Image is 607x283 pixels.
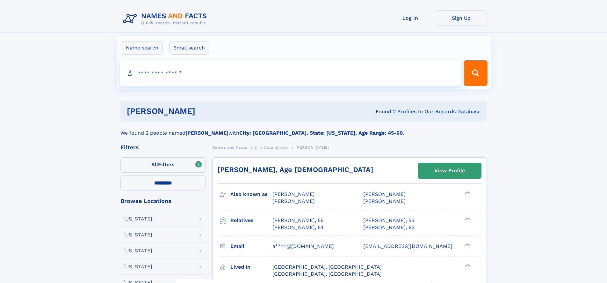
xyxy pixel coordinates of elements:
[212,143,247,151] a: Names and Facts
[120,145,206,150] div: Filters
[264,145,288,150] span: Calandrello
[463,217,471,221] div: ❯
[123,248,152,253] div: [US_STATE]
[127,107,285,115] h1: [PERSON_NAME]
[272,198,315,204] span: [PERSON_NAME]
[464,60,487,86] button: Search Button
[463,263,471,267] div: ❯
[272,271,382,277] span: [GEOGRAPHIC_DATA], [GEOGRAPHIC_DATA]
[264,143,288,151] a: Calandrello
[363,224,415,231] a: [PERSON_NAME], 83
[363,243,452,249] span: [EMAIL_ADDRESS][DOMAIN_NAME]
[463,242,471,247] div: ❯
[285,108,481,115] div: Found 2 Profiles In Our Records Database
[272,224,324,231] a: [PERSON_NAME], 54
[120,157,206,173] label: Filters
[239,130,403,136] b: City: [GEOGRAPHIC_DATA], State: [US_STATE], Age Range: 45-60
[254,143,257,151] a: C
[363,198,406,204] span: [PERSON_NAME]
[385,10,436,26] a: Log In
[254,145,257,150] span: C
[272,217,324,224] a: [PERSON_NAME], 56
[272,264,382,270] span: [GEOGRAPHIC_DATA], [GEOGRAPHIC_DATA]
[185,130,228,136] b: [PERSON_NAME]
[122,41,163,55] label: Name search
[123,264,152,269] div: [US_STATE]
[363,217,414,224] a: [PERSON_NAME], 55
[230,215,272,226] h3: Relatives
[363,191,406,197] span: [PERSON_NAME]
[230,241,272,252] h3: Email
[169,41,209,55] label: Email search
[434,163,465,178] div: View Profile
[295,145,329,150] span: [PERSON_NAME]
[123,232,152,237] div: [US_STATE]
[120,122,487,137] div: We found 2 people named with .
[120,60,461,86] input: search input
[151,161,158,168] span: All
[123,216,152,221] div: [US_STATE]
[230,262,272,272] h3: Lived in
[418,163,481,178] a: View Profile
[463,191,471,195] div: ❯
[436,10,487,26] a: Sign Up
[120,198,206,204] div: Browse Locations
[272,191,315,197] span: [PERSON_NAME]
[218,166,373,174] a: [PERSON_NAME], Age [DEMOGRAPHIC_DATA]
[230,189,272,200] h3: Also known as
[120,10,212,27] img: Logo Names and Facts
